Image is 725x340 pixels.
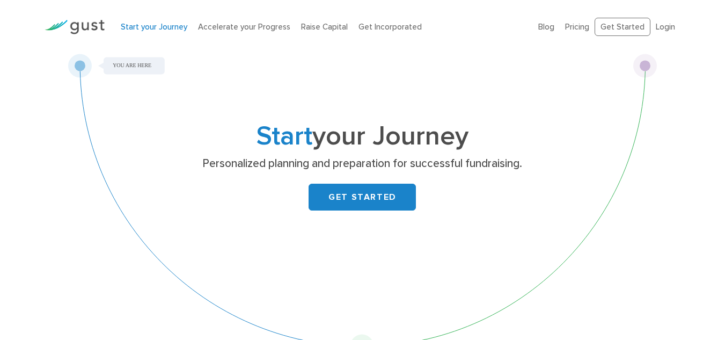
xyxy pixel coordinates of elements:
[301,22,348,32] a: Raise Capital
[565,22,589,32] a: Pricing
[121,22,187,32] a: Start your Journey
[150,124,574,149] h1: your Journey
[358,22,422,32] a: Get Incorporated
[538,22,554,32] a: Blog
[155,156,570,171] p: Personalized planning and preparation for successful fundraising.
[595,18,650,37] a: Get Started
[45,20,105,34] img: Gust Logo
[257,120,312,152] span: Start
[198,22,290,32] a: Accelerate your Progress
[309,184,416,211] a: GET STARTED
[656,22,675,32] a: Login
